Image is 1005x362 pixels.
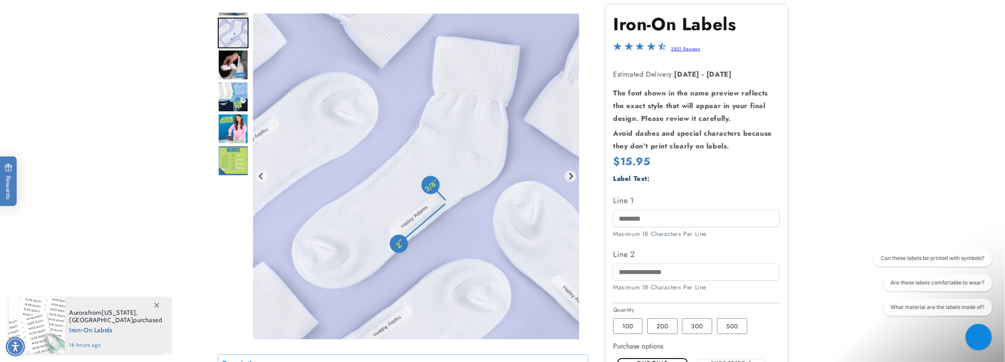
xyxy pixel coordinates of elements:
label: Label Text: [613,174,650,183]
strong: [DATE] [674,69,700,79]
iframe: Gorgias live chat messenger [961,321,996,353]
span: Aurora [69,309,88,316]
label: Purchase options [613,341,663,351]
div: Go to slide 10 [218,113,249,144]
label: Line 2 [613,247,780,261]
h1: Iron-On Labels [613,13,780,35]
div: Go to slide 9 [218,81,249,112]
div: Accessibility Menu [6,337,25,356]
img: Iron-On Labels - Label Land [218,18,249,48]
div: Maximum 18 Characters Per Line [613,283,780,292]
button: Next slide [565,170,576,182]
button: Previous slide [256,170,267,182]
iframe: Gorgias live chat conversation starters [861,250,996,323]
img: Iron-On Labels - Label Land [218,113,249,144]
strong: Avoid dashes and special characters because they don’t print clearly on labels. [613,128,772,151]
strong: - [702,69,704,79]
span: Rewards [4,163,13,200]
img: Iron-On Labels - Label Land [218,49,249,80]
div: Go to slide 8 [218,49,249,80]
span: [GEOGRAPHIC_DATA] [69,316,133,324]
span: Iron-On Labels [69,324,163,335]
div: Maximum 18 Characters Per Line [613,229,780,239]
label: 200 [647,318,678,334]
img: Iron-On Labels - Label Land [218,81,249,112]
p: Estimated Delivery: [613,68,780,81]
span: from , purchased [69,309,163,324]
span: $15.95 [613,154,650,169]
label: Line 1 [613,193,780,207]
label: 500 [717,318,747,334]
strong: [DATE] [707,69,732,79]
a: 2801 Reviews - open in a new tab [671,46,700,52]
span: 4.5-star overall rating [613,44,667,54]
label: 300 [682,318,712,334]
div: Go to slide 11 [218,145,249,176]
strong: The font shown in the name preview reflects the exact style that will appear in your final design... [613,88,768,123]
legend: Quantity [613,306,635,314]
img: Iron-On Labels - Label Land [218,145,249,176]
span: [US_STATE] [102,309,136,316]
span: 16 hours ago [69,341,163,349]
label: 100 [613,318,643,334]
div: Go to slide 7 [218,18,249,48]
